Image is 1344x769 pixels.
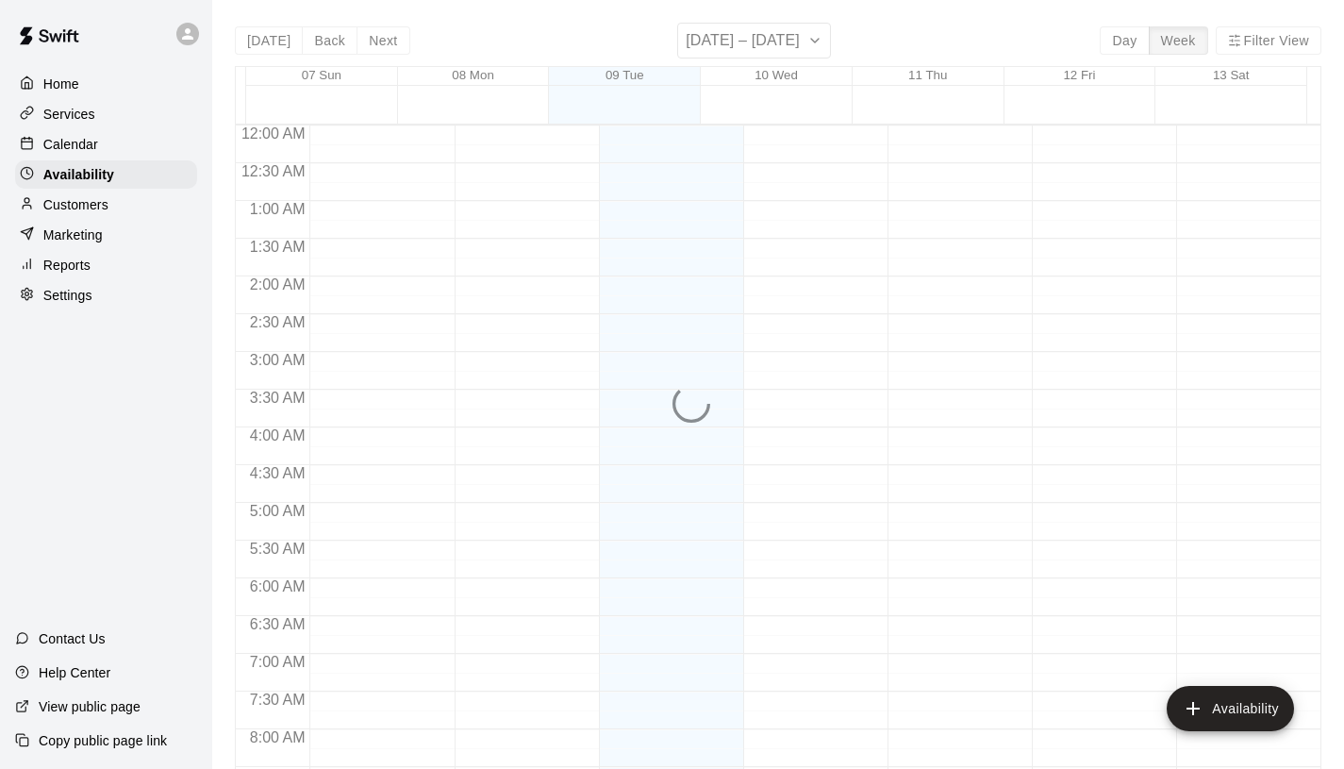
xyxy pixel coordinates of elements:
p: Reports [43,256,91,275]
a: Home [15,70,197,98]
p: Availability [43,165,114,184]
span: 8:00 AM [245,729,310,745]
span: 7:00 AM [245,654,310,670]
p: Home [43,75,79,93]
a: Calendar [15,130,197,159]
button: 08 Mon [452,68,493,82]
span: 12:00 AM [237,125,310,142]
span: 7:30 AM [245,692,310,708]
span: 1:30 AM [245,239,310,255]
span: 2:00 AM [245,276,310,293]
p: Copy public page link [39,731,167,750]
span: 12:30 AM [237,163,310,179]
p: Customers [43,195,108,214]
a: Reports [15,251,197,279]
a: Availability [15,160,197,189]
button: add [1167,686,1294,731]
p: Help Center [39,663,110,682]
span: 6:30 AM [245,616,310,632]
a: Customers [15,191,197,219]
span: 4:00 AM [245,427,310,443]
a: Marketing [15,221,197,249]
span: 4:30 AM [245,465,310,481]
button: 11 Thu [908,68,947,82]
span: 1:00 AM [245,201,310,217]
p: View public page [39,697,141,716]
button: 10 Wed [755,68,798,82]
button: 12 Fri [1063,68,1095,82]
span: 3:00 AM [245,352,310,368]
span: 5:00 AM [245,503,310,519]
a: Settings [15,281,197,309]
p: Marketing [43,226,103,244]
span: 3:30 AM [245,390,310,406]
p: Calendar [43,135,98,154]
p: Contact Us [39,629,106,648]
button: 07 Sun [302,68,341,82]
span: 6:00 AM [245,578,310,594]
p: Services [43,105,95,124]
a: Services [15,100,197,128]
button: 09 Tue [606,68,644,82]
button: 13 Sat [1213,68,1250,82]
span: 2:30 AM [245,314,310,330]
p: Settings [43,286,92,305]
span: 5:30 AM [245,541,310,557]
